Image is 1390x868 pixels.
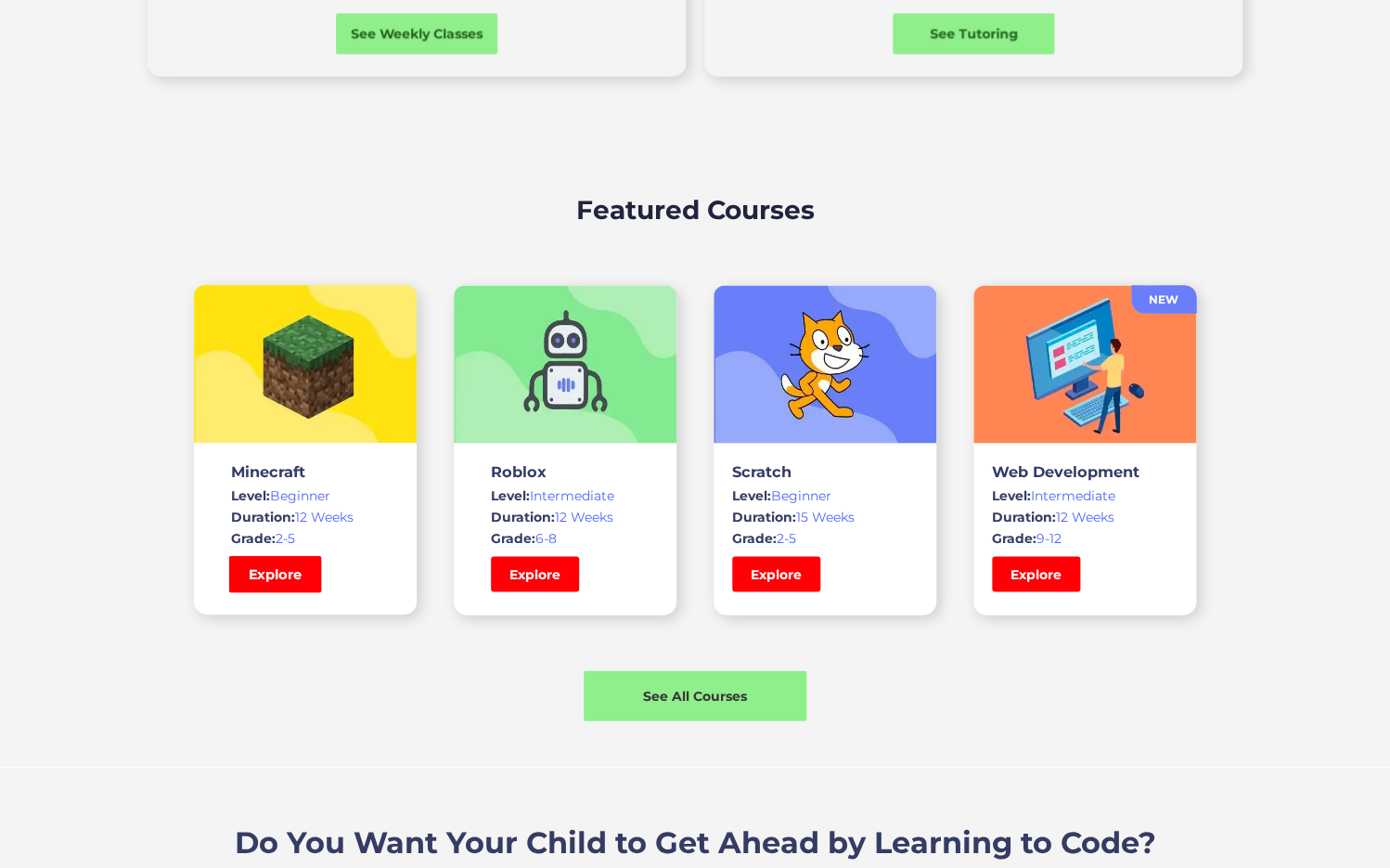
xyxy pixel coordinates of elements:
div: Beginner [732,486,918,504]
div: See Tutoring [893,24,1054,43]
div: Beginner [231,486,380,504]
div: 12 Weeks [231,507,380,525]
span: Duration: [491,508,555,525]
div: 12 Weeks [992,507,1178,525]
h3: Roblox [491,461,639,480]
span: Grade: [992,529,1036,546]
div: See Weekly Classes [336,24,497,43]
div: 2-5 [732,528,918,547]
a: Explore [732,556,820,591]
span: Level: [732,486,771,503]
span: Grade: [732,529,777,546]
span: Level: [491,486,530,503]
h2: Featured Courses [576,190,815,229]
a: Explore [992,556,1080,591]
span: Grade [491,529,532,546]
span: Level: [231,486,270,503]
div: 6-8 [491,528,639,547]
div: 15 Weeks [732,507,918,525]
a: Explore [229,555,322,592]
div: See All Courses [584,686,806,705]
div: Intermediate [491,486,639,504]
a: See Weekly Classes [336,13,497,54]
h3: Web Development [992,461,1178,480]
span: Duration: [732,508,796,525]
span: Level: [992,486,1031,503]
a: See All Courses [584,670,806,720]
div: NEW [1131,290,1196,308]
span: Duration: [231,508,295,525]
span: : [532,529,535,546]
a: NEW [1131,285,1196,313]
span: Grade: [231,529,276,546]
span: Duration: [992,508,1056,525]
a: See Tutoring [893,13,1054,54]
div: 2-5 [231,528,380,547]
h3: Scratch [732,461,918,480]
h3: Minecraft [231,461,380,480]
div: 12 Weeks [491,507,639,525]
div: 9-12 [992,528,1178,547]
a: Explore [491,556,579,591]
div: Intermediate [992,486,1178,504]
